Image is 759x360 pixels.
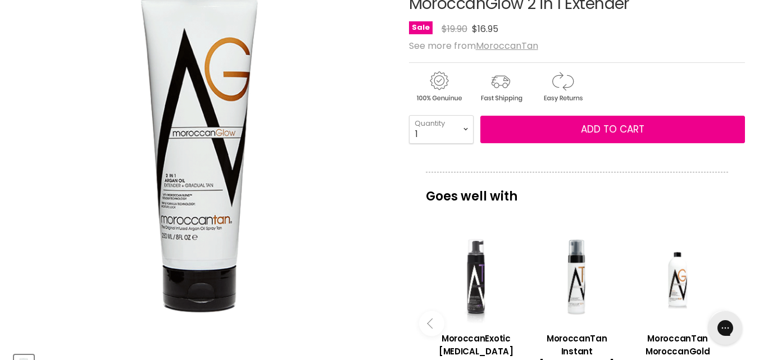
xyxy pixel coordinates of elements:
img: shipping.gif [471,70,530,104]
img: returns.gif [533,70,592,104]
span: $19.90 [442,22,467,35]
a: MoroccanTan [476,39,538,52]
img: genuine.gif [409,70,469,104]
span: See more from [409,39,538,52]
span: Add to cart [581,122,644,136]
h3: MoroccanTan MoroccanGold [633,332,722,358]
button: Add to cart [480,116,745,144]
select: Quantity [409,115,474,143]
span: $16.95 [472,22,498,35]
iframe: Gorgias live chat messenger [703,307,748,349]
p: Goes well with [426,172,728,209]
span: Sale [409,21,433,34]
